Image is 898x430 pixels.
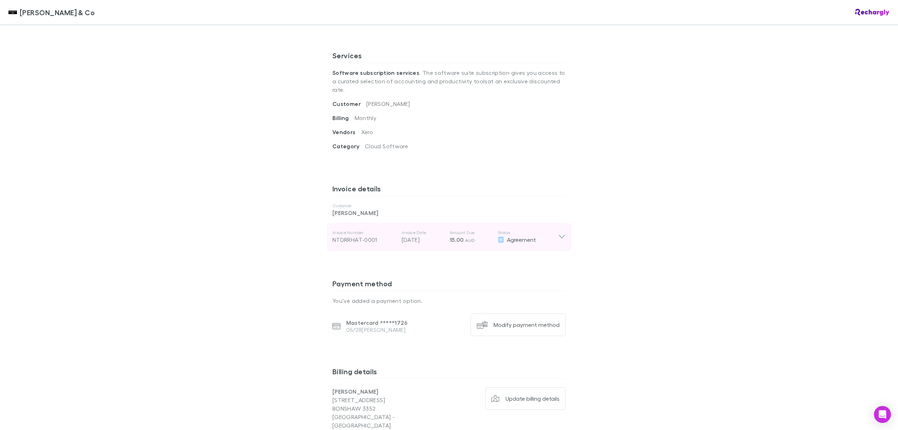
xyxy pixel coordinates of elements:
img: Shaddock & Co's Logo [8,8,17,17]
h3: Payment method [332,279,566,291]
span: AUD [465,238,475,243]
p: Invoice Number [332,230,396,235]
p: [PERSON_NAME] [332,209,566,217]
span: Agreement [507,236,536,243]
p: Status [498,230,558,235]
img: Modify payment method's Logo [477,319,488,330]
p: [DATE] [402,235,444,244]
span: [PERSON_NAME] [366,100,410,107]
strong: Software subscription services [332,69,419,76]
p: [STREET_ADDRESS] [332,396,449,404]
div: Open Intercom Messenger [874,406,891,423]
div: Modify payment method [494,321,560,328]
p: You’ve added a payment option. [332,297,566,305]
span: Billing [332,114,355,121]
p: Amount Due [450,230,492,235]
p: BONSHAW 3352 [332,404,449,413]
h3: Invoice details [332,184,566,196]
p: Customer [332,203,566,209]
span: Cloud Software [365,143,408,149]
span: 15.00 [450,236,464,243]
button: Update billing details [485,387,566,410]
span: [PERSON_NAME] & Co [20,7,95,18]
h3: Billing details [332,367,566,378]
p: Invoice Date [402,230,444,235]
button: Modify payment method [471,313,566,336]
span: Category [332,143,365,150]
p: 05/28 [PERSON_NAME] [346,326,407,333]
div: Invoice NumberNTDRRHAT-0001Invoice Date[DATE]Amount Due15.00 AUDStatusAgreement [327,223,571,251]
img: Rechargly Logo [855,9,890,16]
span: Monthly [355,114,377,121]
span: Xero [361,129,373,135]
h3: Services [332,51,566,62]
p: . The software suite subscription gives you access to a curated selection of accounting and produ... [332,63,566,100]
p: [PERSON_NAME] [332,387,449,396]
span: Customer [332,100,366,107]
p: [GEOGRAPHIC_DATA] - [GEOGRAPHIC_DATA] [332,413,449,430]
div: Update billing details [506,395,560,402]
div: NTDRRHAT-0001 [332,235,396,244]
span: Vendors [332,129,361,136]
